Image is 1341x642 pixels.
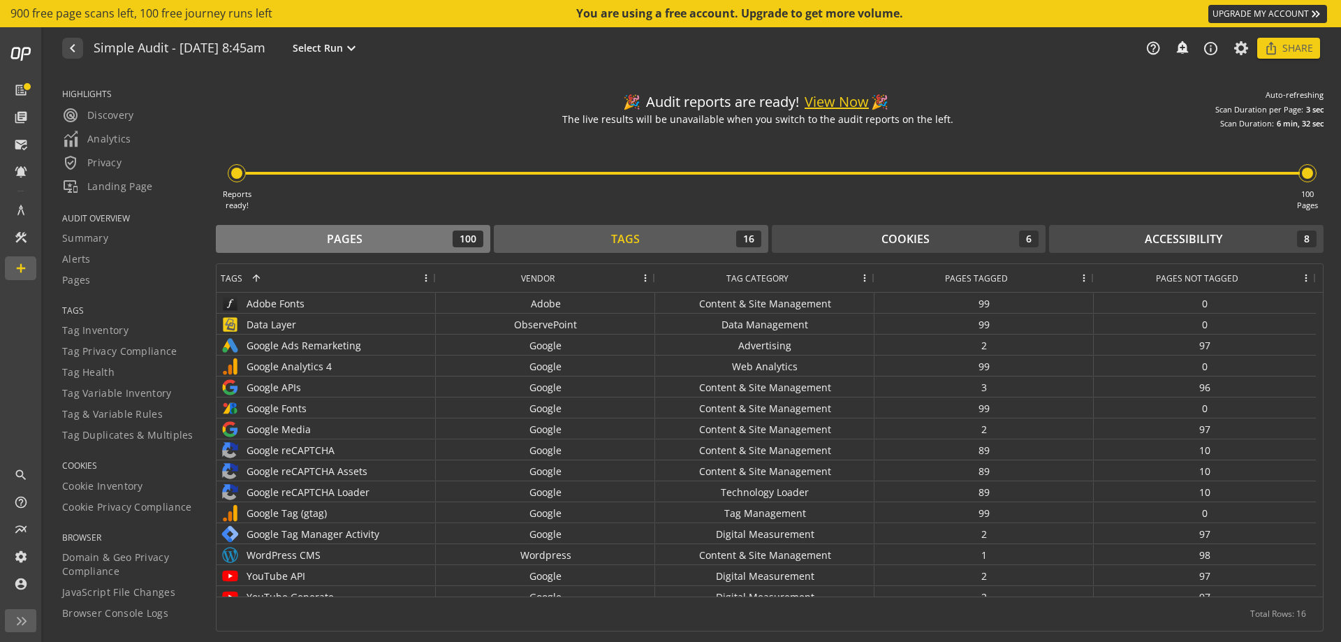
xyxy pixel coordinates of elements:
[221,335,432,356] div: Google Ads Remarketing
[62,606,168,620] span: Browser Console Logs
[221,588,240,606] img: YouTube Generate
[623,92,640,112] div: 🎉
[1297,231,1317,247] div: 8
[562,112,953,126] div: The live results will be unavailable when you switch to the audit reports on the left.
[221,482,432,502] div: Google reCAPTCHA Loader
[1094,565,1316,585] div: 97
[655,377,874,397] div: Content & Site Management
[14,495,28,509] mat-icon: help_outline
[436,293,655,313] div: Adobe
[1145,41,1161,56] mat-icon: help_outline
[436,481,655,502] div: Google
[221,441,240,460] img: Google reCAPTCHA
[62,323,129,337] span: Tag Inventory
[290,39,362,57] button: Select Run
[1094,586,1316,606] div: 97
[221,272,242,284] span: Tags
[655,544,874,564] div: Content & Site Management
[655,523,874,543] div: Digital Measurement
[14,165,28,179] mat-icon: notifications_active
[874,335,1094,355] div: 2
[62,386,172,400] span: Tag Variable Inventory
[62,107,79,124] mat-icon: radar
[62,252,91,266] span: Alerts
[1094,418,1316,439] div: 97
[62,178,153,195] span: Landing Page
[1264,41,1278,55] mat-icon: ios_share
[62,154,122,171] span: Privacy
[945,272,1008,284] span: Pages Tagged
[655,314,874,334] div: Data Management
[655,460,874,481] div: Content & Site Management
[436,377,655,397] div: Google
[62,273,91,287] span: Pages
[655,439,874,460] div: Content & Site Management
[14,261,28,275] mat-icon: add
[874,314,1094,334] div: 99
[1266,89,1324,101] div: Auto-refreshing
[494,225,768,253] button: Tags16
[221,315,240,334] img: Data Layer
[14,83,28,97] mat-icon: list_alt
[1145,231,1222,247] div: Accessibility
[655,293,874,313] div: Content & Site Management
[655,418,874,439] div: Content & Site Management
[436,523,655,543] div: Google
[223,189,251,210] div: Reports ready!
[655,356,874,376] div: Web Analytics
[436,544,655,564] div: Wordpress
[436,314,655,334] div: ObservePoint
[655,502,874,523] div: Tag Management
[14,550,28,564] mat-icon: settings
[1049,225,1324,253] button: Accessibility8
[62,479,143,493] span: Cookie Inventory
[221,567,240,585] img: YouTube API
[221,399,240,418] img: Google Fonts
[874,544,1094,564] div: 1
[221,587,432,607] div: YouTube Generate
[221,524,432,544] div: Google Tag Manager Activity
[10,6,272,22] span: 900 free page scans left, 100 free journey runs left
[1203,41,1219,57] mat-icon: info_outline
[62,585,175,599] span: JavaScript File Changes
[14,468,28,482] mat-icon: search
[736,231,761,247] div: 16
[14,110,28,124] mat-icon: library_books
[62,407,163,421] span: Tag & Variable Rules
[874,586,1094,606] div: 2
[14,231,28,245] mat-icon: construction
[655,397,874,418] div: Content & Site Management
[14,203,28,217] mat-icon: architecture
[221,462,240,481] img: Google reCAPTCHA Assets
[881,231,930,247] div: Cookies
[62,365,115,379] span: Tag Health
[436,335,655,355] div: Google
[655,481,874,502] div: Technology Loader
[623,92,892,112] div: Audit reports are ready!
[216,225,490,253] button: Pages100
[1175,40,1189,54] mat-icon: add_alert
[62,550,198,578] span: Domain & Geo Privacy Compliance
[62,212,198,224] span: AUDIT OVERVIEW
[221,545,432,565] div: WordPress CMS
[1094,502,1316,523] div: 0
[62,178,79,195] mat-icon: important_devices
[1094,544,1316,564] div: 98
[1094,377,1316,397] div: 96
[772,225,1046,253] button: Cookies6
[221,461,432,481] div: Google reCAPTCHA Assets
[62,460,198,472] span: COOKIES
[436,460,655,481] div: Google
[1257,38,1320,59] button: Share
[1094,439,1316,460] div: 10
[221,419,432,439] div: Google Media
[1306,104,1324,115] div: 3 sec
[14,138,28,152] mat-icon: mark_email_read
[14,523,28,537] mat-icon: multiline_chart
[436,586,655,606] div: Google
[874,377,1094,397] div: 3
[1250,597,1306,631] div: Total Rows: 16
[874,439,1094,460] div: 89
[436,397,655,418] div: Google
[655,586,874,606] div: Digital Measurement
